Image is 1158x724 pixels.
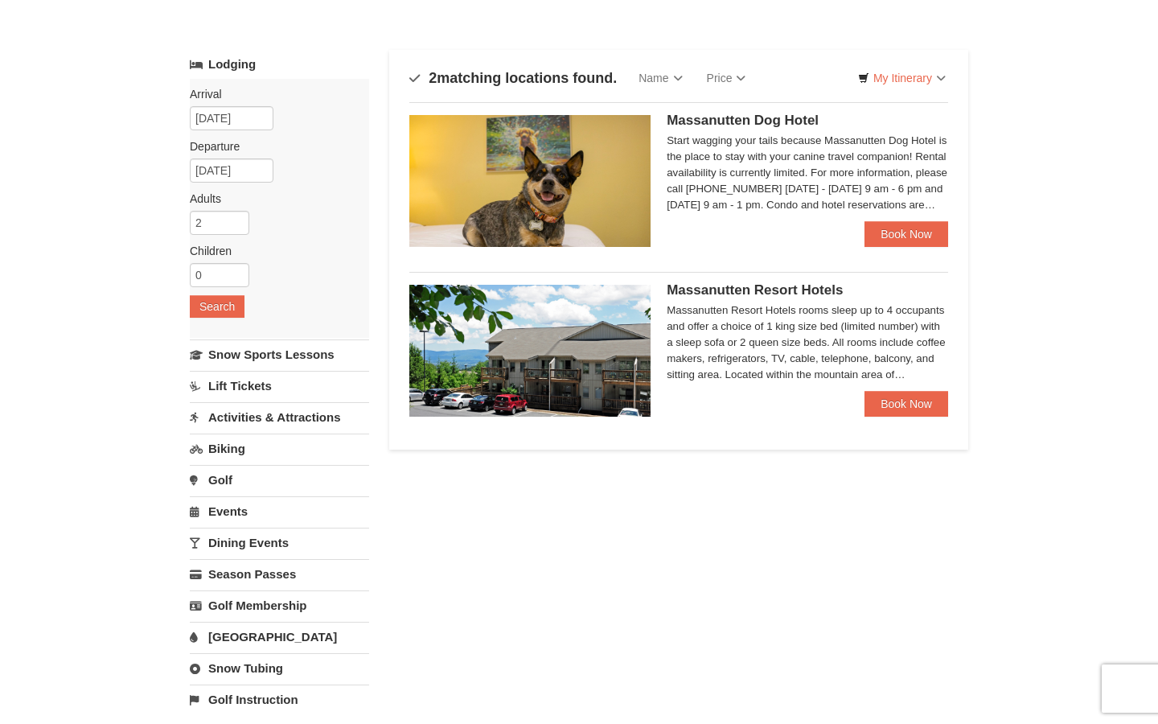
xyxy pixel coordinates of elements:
[667,302,948,383] div: Massanutten Resort Hotels rooms sleep up to 4 occupants and offer a choice of 1 king size bed (li...
[409,285,651,417] img: 19219026-1-e3b4ac8e.jpg
[626,62,694,94] a: Name
[190,559,369,589] a: Season Passes
[190,50,369,79] a: Lodging
[848,66,956,90] a: My Itinerary
[190,465,369,495] a: Golf
[190,191,357,207] label: Adults
[667,282,843,298] span: Massanutten Resort Hotels
[190,371,369,401] a: Lift Tickets
[190,86,357,102] label: Arrival
[667,133,948,213] div: Start wagging your tails because Massanutten Dog Hotel is the place to stay with your canine trav...
[190,685,369,714] a: Golf Instruction
[190,243,357,259] label: Children
[190,434,369,463] a: Biking
[190,496,369,526] a: Events
[695,62,758,94] a: Price
[864,221,948,247] a: Book Now
[190,295,244,318] button: Search
[409,115,651,247] img: 27428181-5-81c892a3.jpg
[190,402,369,432] a: Activities & Attractions
[190,622,369,652] a: [GEOGRAPHIC_DATA]
[190,339,369,369] a: Snow Sports Lessons
[667,113,819,128] span: Massanutten Dog Hotel
[409,70,617,86] h4: matching locations found.
[190,138,357,154] label: Departure
[190,590,369,620] a: Golf Membership
[429,70,437,86] span: 2
[190,653,369,683] a: Snow Tubing
[864,391,948,417] a: Book Now
[190,528,369,557] a: Dining Events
